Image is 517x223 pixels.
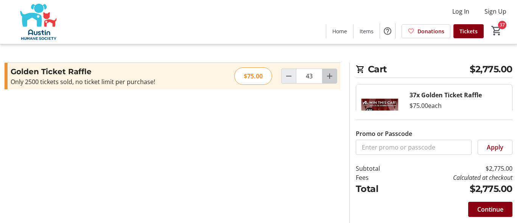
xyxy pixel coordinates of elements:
a: Donations [402,24,450,38]
button: Continue [468,202,512,217]
div: 37x Golden Ticket Raffle [410,90,482,100]
td: Subtotal [356,164,401,173]
span: Home [332,27,347,35]
a: Tickets [453,24,484,38]
span: Tickets [459,27,478,35]
div: $75.00 each [410,101,442,110]
td: Fees [356,173,401,182]
a: Items [353,24,380,38]
button: Decrement by one [282,69,296,83]
td: Total [356,182,401,196]
span: Log In [452,7,469,16]
span: Apply [487,143,503,152]
span: $2,775.00 [470,62,512,76]
button: Sign Up [478,5,512,17]
button: Log In [446,5,475,17]
img: Austin Humane Society's Logo [5,3,72,41]
input: Enter promo or passcode [356,140,472,155]
button: Apply [478,140,512,155]
h3: Golden Ticket Raffle [11,66,176,77]
button: Help [380,23,395,39]
input: Golden Ticket Raffle Quantity [296,69,322,84]
button: Increment by one [322,69,337,83]
div: Only 2500 tickets sold, no ticket limit per purchase! [11,77,176,86]
span: Sign Up [484,7,506,16]
div: $75.00 [234,67,272,85]
img: Golden Ticket Raffle [356,84,403,150]
span: Items [360,27,374,35]
h2: Cart [356,62,512,78]
span: Continue [477,205,503,214]
td: $2,775.00 [401,182,512,196]
td: Calculated at checkout [401,173,512,182]
a: Home [326,24,353,38]
span: Donations [417,27,444,35]
button: Cart [490,24,503,37]
label: Promo or Passcode [356,129,412,138]
td: $2,775.00 [401,164,512,173]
